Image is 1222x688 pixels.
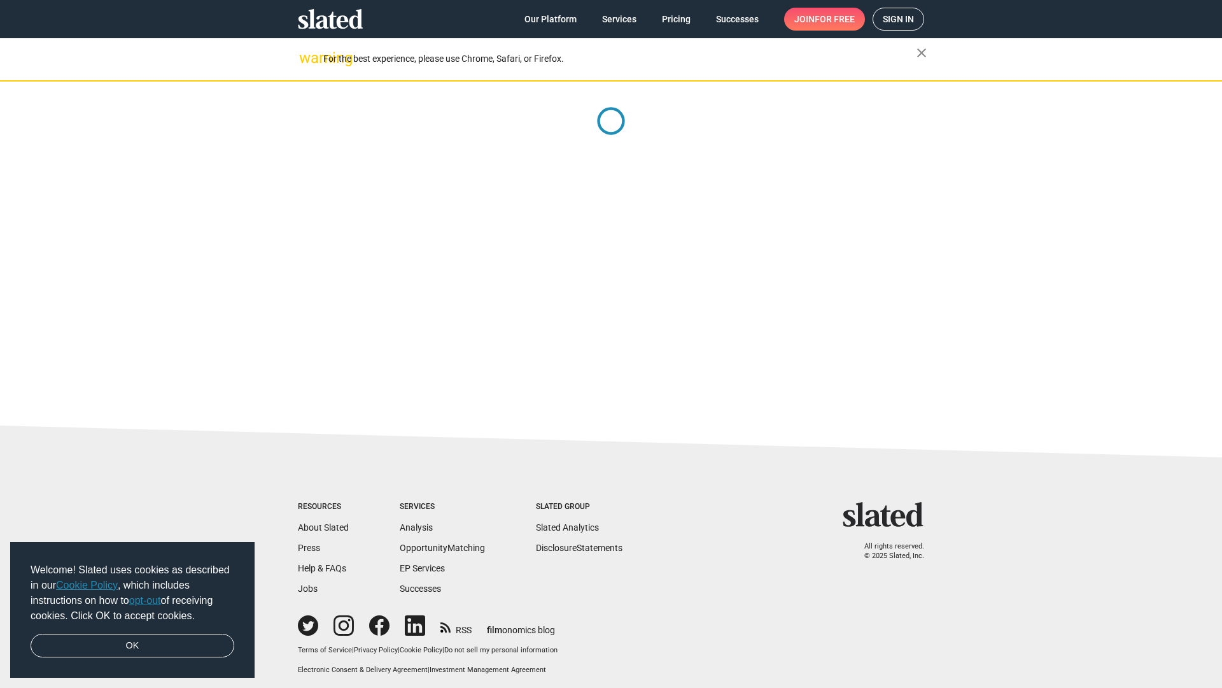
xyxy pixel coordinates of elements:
[706,8,769,31] a: Successes
[536,502,622,512] div: Slated Group
[536,543,622,553] a: DisclosureStatements
[56,580,118,591] a: Cookie Policy
[398,646,400,654] span: |
[400,502,485,512] div: Services
[524,8,577,31] span: Our Platform
[400,522,433,533] a: Analysis
[400,584,441,594] a: Successes
[31,563,234,624] span: Welcome! Slated uses cookies as described in our , which includes instructions on how to of recei...
[914,45,929,61] mat-icon: close
[592,8,647,31] a: Services
[662,8,691,31] span: Pricing
[299,50,314,66] mat-icon: warning
[129,595,161,606] a: opt-out
[815,8,855,31] span: for free
[440,617,472,636] a: RSS
[536,522,599,533] a: Slated Analytics
[430,666,546,674] a: Investment Management Agreement
[298,543,320,553] a: Press
[442,646,444,654] span: |
[883,8,914,30] span: Sign in
[400,646,442,654] a: Cookie Policy
[400,563,445,573] a: EP Services
[428,666,430,674] span: |
[354,646,398,654] a: Privacy Policy
[794,8,855,31] span: Join
[716,8,759,31] span: Successes
[298,666,428,674] a: Electronic Consent & Delivery Agreement
[323,50,916,68] div: For the best experience, please use Chrome, Safari, or Firefox.
[444,646,558,656] button: Do not sell my personal information
[298,563,346,573] a: Help & FAQs
[298,522,349,533] a: About Slated
[298,584,318,594] a: Jobs
[400,543,485,553] a: OpportunityMatching
[10,542,255,678] div: cookieconsent
[602,8,636,31] span: Services
[298,502,349,512] div: Resources
[31,634,234,658] a: dismiss cookie message
[514,8,587,31] a: Our Platform
[851,542,924,561] p: All rights reserved. © 2025 Slated, Inc.
[298,646,352,654] a: Terms of Service
[652,8,701,31] a: Pricing
[784,8,865,31] a: Joinfor free
[487,625,502,635] span: film
[873,8,924,31] a: Sign in
[352,646,354,654] span: |
[487,614,555,636] a: filmonomics blog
